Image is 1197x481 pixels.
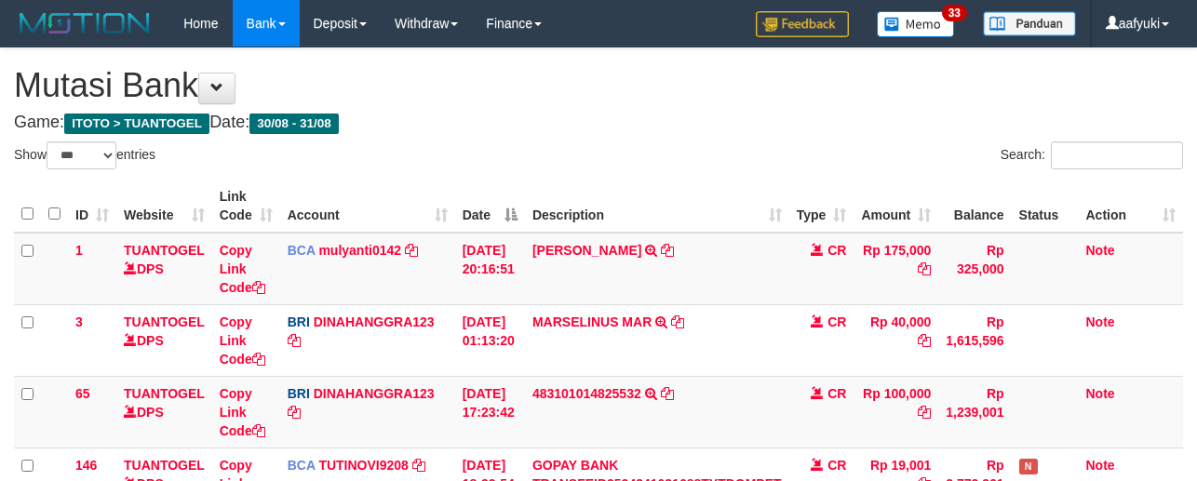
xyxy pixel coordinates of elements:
span: CR [827,314,846,329]
span: 33 [942,5,967,21]
a: Copy Rp 40,000 to clipboard [918,333,931,348]
a: [PERSON_NAME] [532,243,641,258]
a: TUANTOGEL [124,386,205,401]
a: MARSELINUS MAR [532,314,652,329]
a: Copy Link Code [220,386,265,438]
a: Copy Link Code [220,314,265,367]
th: Balance [938,180,1011,233]
img: MOTION_logo.png [14,9,155,37]
input: Search: [1051,141,1183,169]
th: ID: activate to sort column ascending [68,180,116,233]
td: [DATE] 20:16:51 [455,233,525,305]
a: Note [1086,243,1115,258]
a: Copy DINAHANGGRA123 to clipboard [288,333,301,348]
td: Rp 175,000 [854,233,938,305]
span: BRI [288,386,310,401]
th: Action: activate to sort column ascending [1079,180,1184,233]
a: TUANTOGEL [124,314,205,329]
span: BCA [288,458,316,473]
th: Amount: activate to sort column ascending [854,180,938,233]
a: DINAHANGGRA123 [314,314,435,329]
a: Copy 483101014825532 to clipboard [661,386,674,401]
td: [DATE] 01:13:20 [455,304,525,376]
span: 30/08 - 31/08 [249,114,339,134]
td: [DATE] 17:23:42 [455,376,525,448]
a: Note [1086,314,1115,329]
a: Copy mulyanti0142 to clipboard [405,243,418,258]
span: ITOTO > TUANTOGEL [64,114,209,134]
td: Rp 100,000 [854,376,938,448]
span: 146 [75,458,97,473]
td: DPS [116,376,212,448]
td: Rp 1,239,001 [938,376,1011,448]
a: Copy TUTINOVI9208 to clipboard [412,458,425,473]
th: Description: activate to sort column ascending [525,180,789,233]
label: Search: [1001,141,1183,169]
a: 483101014825532 [532,386,641,401]
th: Link Code: activate to sort column ascending [212,180,280,233]
a: TUTINOVI9208 [318,458,408,473]
th: Status [1012,180,1079,233]
td: Rp 40,000 [854,304,938,376]
span: 65 [75,386,90,401]
th: Type: activate to sort column ascending [789,180,854,233]
a: mulyanti0142 [318,243,401,258]
th: Date: activate to sort column descending [455,180,525,233]
span: CR [827,458,846,473]
img: Feedback.jpg [756,11,849,37]
a: Copy JAJA JAHURI to clipboard [661,243,674,258]
span: Has Note [1019,459,1038,474]
h4: Game: Date: [14,114,1183,132]
img: panduan.png [983,11,1076,36]
td: DPS [116,233,212,305]
a: Note [1086,386,1115,401]
span: CR [827,243,846,258]
a: Note [1086,458,1115,473]
a: TUANTOGEL [124,458,205,473]
a: Copy Link Code [220,243,265,295]
span: BCA [288,243,316,258]
span: BRI [288,314,310,329]
th: Account: activate to sort column ascending [280,180,455,233]
a: TUANTOGEL [124,243,205,258]
label: Show entries [14,141,155,169]
span: 3 [75,314,83,329]
a: DINAHANGGRA123 [314,386,435,401]
td: Rp 325,000 [938,233,1011,305]
a: Copy Rp 175,000 to clipboard [918,261,931,276]
td: Rp 1,615,596 [938,304,1011,376]
td: DPS [116,304,212,376]
select: Showentries [47,141,116,169]
h1: Mutasi Bank [14,67,1183,104]
span: CR [827,386,846,401]
a: Copy MARSELINUS MAR to clipboard [671,314,684,329]
th: Website: activate to sort column ascending [116,180,212,233]
span: 1 [75,243,83,258]
a: Copy Rp 100,000 to clipboard [918,405,931,420]
img: Button%20Memo.svg [877,11,955,37]
a: Copy DINAHANGGRA123 to clipboard [288,405,301,420]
